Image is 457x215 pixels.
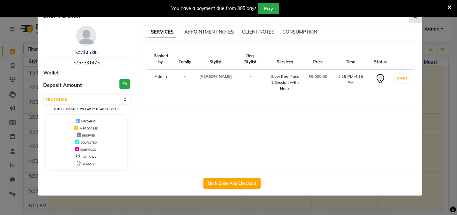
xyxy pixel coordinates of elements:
[81,141,97,144] span: COMPLETED
[195,49,236,69] th: Stylist
[75,49,98,55] a: kavita skin
[258,3,279,14] button: Pay
[82,134,95,137] span: DROPPED
[80,127,98,130] span: IN PROGRESS
[76,26,96,46] img: avatar
[269,73,300,92] div: Glow Peel Face 1 Session With Neck
[308,73,327,79] div: ₹6,000.00
[331,69,370,96] td: 2:15 PM-4:15 PM
[80,148,96,151] span: CONFIRMED
[265,49,304,69] th: Services
[395,74,409,83] button: START
[119,79,130,89] h3: ₹0
[175,69,195,96] td: -
[199,74,232,79] span: [PERSON_NAME]
[81,120,96,123] span: UPCOMING
[82,155,96,158] span: TENTATIVE
[184,29,234,35] span: APPOINTMENT NOTES
[242,29,274,35] span: CLIENT NOTES
[54,107,119,111] small: Change in status will apply to all services.
[147,49,175,69] th: Booked by
[203,178,261,189] button: Mark Done And Checkout
[331,49,370,69] th: Time
[236,49,265,69] th: Req. Stylist
[282,29,317,35] span: CONSUMPTION
[304,49,331,69] th: Price
[43,69,59,77] span: Wallet
[148,26,176,38] span: SERVICES
[83,162,95,165] span: CHECK-IN
[147,69,175,96] td: Admin
[171,5,257,12] div: You have a payment due from 305 days
[43,82,82,89] span: Deposit Amount
[236,69,265,96] td: -
[73,60,100,66] span: 7757931473
[370,49,391,69] th: Status
[175,49,195,69] th: Family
